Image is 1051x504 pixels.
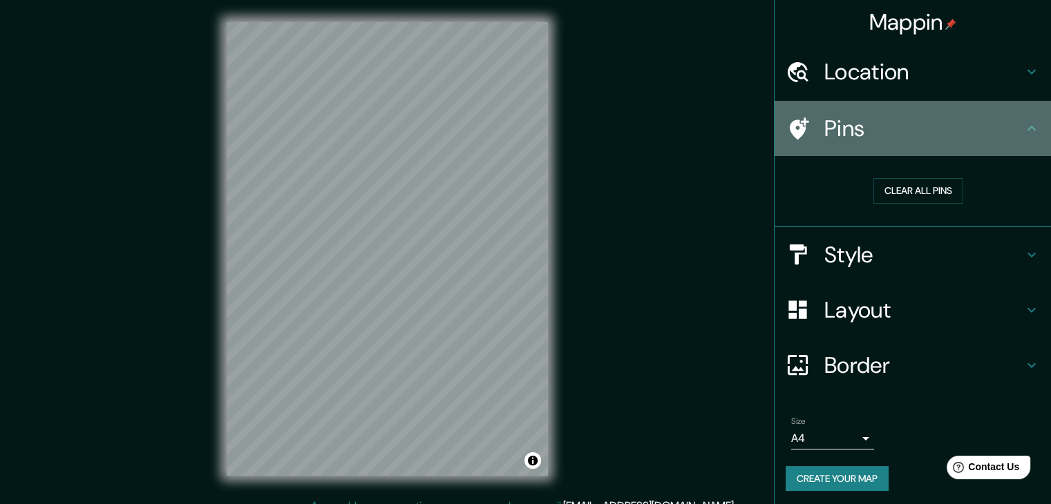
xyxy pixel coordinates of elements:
label: Size [791,415,806,427]
iframe: Help widget launcher [928,450,1036,489]
h4: Pins [824,115,1023,142]
button: Create your map [786,466,889,492]
h4: Layout [824,296,1023,324]
button: Toggle attribution [524,452,541,469]
div: Layout [775,282,1051,338]
img: pin-icon.png [945,19,956,30]
div: Style [775,227,1051,282]
h4: Mappin [869,8,957,36]
div: Border [775,338,1051,393]
canvas: Map [227,22,548,476]
h4: Border [824,351,1023,379]
button: Clear all pins [873,178,963,204]
h4: Style [824,241,1023,269]
div: Pins [775,101,1051,156]
div: A4 [791,427,874,449]
h4: Location [824,58,1023,86]
div: Location [775,44,1051,99]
